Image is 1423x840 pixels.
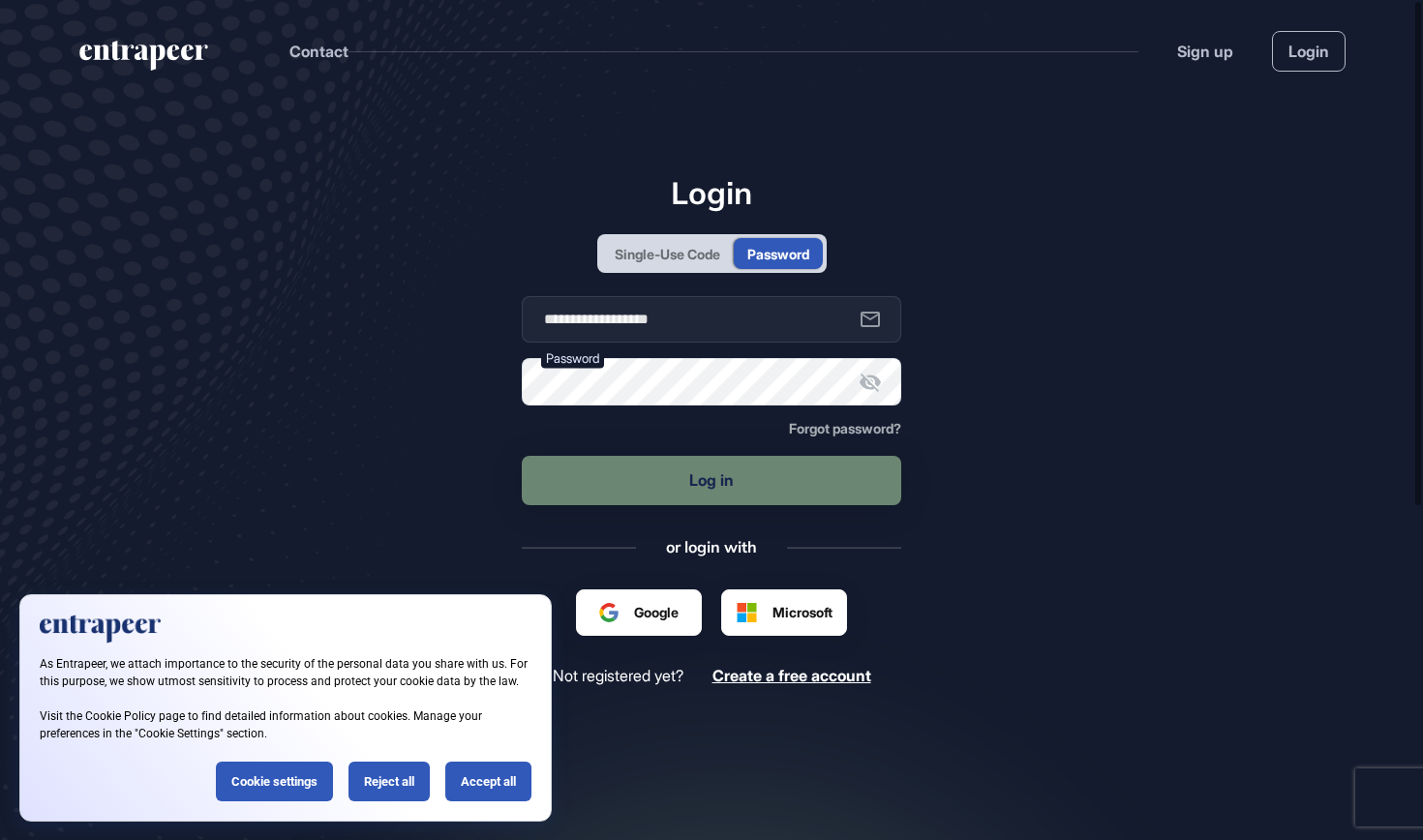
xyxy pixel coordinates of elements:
span: Microsoft [772,602,833,622]
a: Login [1272,31,1346,72]
span: Create a free account [712,666,871,685]
div: Single-Use Code [615,244,720,264]
label: Password [541,348,604,369]
h1: Login [522,174,901,211]
button: Contact [289,39,348,64]
a: Sign up [1177,40,1233,63]
a: Forgot password? [789,421,901,436]
span: Not registered yet? [553,667,683,685]
div: or login with [666,536,757,557]
div: Password [747,244,809,264]
a: Create a free account [712,667,871,685]
button: Log in [522,456,901,505]
a: entrapeer-logo [77,41,210,77]
span: Forgot password? [789,420,901,436]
